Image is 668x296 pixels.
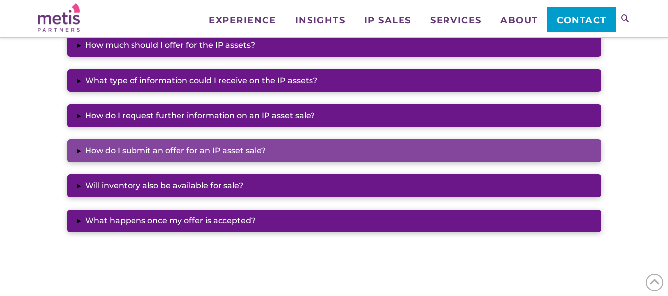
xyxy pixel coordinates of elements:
span: About [500,16,538,25]
a: Contact [547,7,616,32]
span: Services [430,16,481,25]
button: ▸How do I submit an offer for an IP asset sale? [67,139,601,162]
button: ▸What type of information could I receive on the IP assets? [67,69,601,92]
span: Insights [295,16,345,25]
button: ▸How do I request further information on an IP asset sale? [67,104,601,127]
button: ▸How much should I offer for the IP assets? [67,34,601,57]
span: IP Sales [364,16,411,25]
span: Back to Top [646,274,663,291]
button: ▸Will inventory also be available for sale? [67,174,601,197]
span: Contact [557,16,607,25]
span: Experience [209,16,276,25]
button: ▸What happens once my offer is accepted? [67,210,601,232]
img: Metis Partners [38,3,80,32]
